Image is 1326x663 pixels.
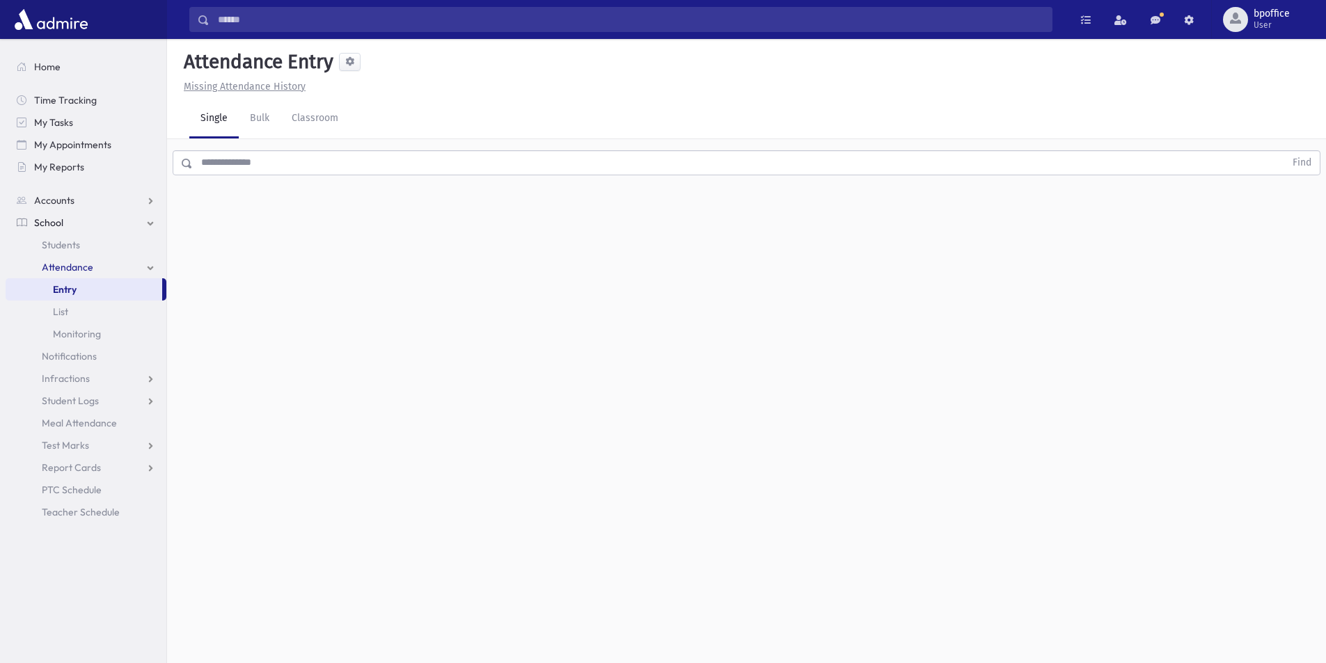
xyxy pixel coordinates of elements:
span: Notifications [42,350,97,362]
a: Teacher Schedule [6,501,166,523]
a: Attendance [6,256,166,278]
a: PTC Schedule [6,479,166,501]
span: Meal Attendance [42,417,117,429]
a: Students [6,234,166,256]
img: AdmirePro [11,6,91,33]
a: List [6,301,166,323]
a: School [6,211,166,234]
span: My Tasks [34,116,73,129]
a: My Tasks [6,111,166,134]
a: My Reports [6,156,166,178]
a: Entry [6,278,162,301]
span: Accounts [34,194,74,207]
a: Accounts [6,189,166,211]
span: PTC Schedule [42,484,102,496]
span: Student Logs [42,394,99,407]
span: Students [42,239,80,251]
input: Search [210,7,1052,32]
span: bpoffice [1254,8,1290,19]
span: Monitoring [53,328,101,340]
span: Test Marks [42,439,89,452]
span: Infractions [42,372,90,385]
a: My Appointments [6,134,166,156]
a: Student Logs [6,390,166,412]
a: Single [189,99,239,138]
span: User [1254,19,1290,31]
span: Report Cards [42,461,101,474]
h5: Attendance Entry [178,50,333,74]
u: Missing Attendance History [184,81,306,93]
span: List [53,305,68,318]
a: Classroom [281,99,349,138]
a: Notifications [6,345,166,367]
a: Monitoring [6,323,166,345]
a: Infractions [6,367,166,390]
a: Test Marks [6,434,166,456]
button: Find [1284,151,1320,175]
span: Home [34,61,61,73]
a: Missing Attendance History [178,81,306,93]
a: Meal Attendance [6,412,166,434]
a: Report Cards [6,456,166,479]
a: Home [6,56,166,78]
span: Entry [53,283,77,296]
span: Attendance [42,261,93,273]
a: Bulk [239,99,281,138]
span: Time Tracking [34,94,97,106]
a: Time Tracking [6,89,166,111]
span: School [34,216,63,229]
span: My Reports [34,161,84,173]
span: My Appointments [34,138,111,151]
span: Teacher Schedule [42,506,120,518]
